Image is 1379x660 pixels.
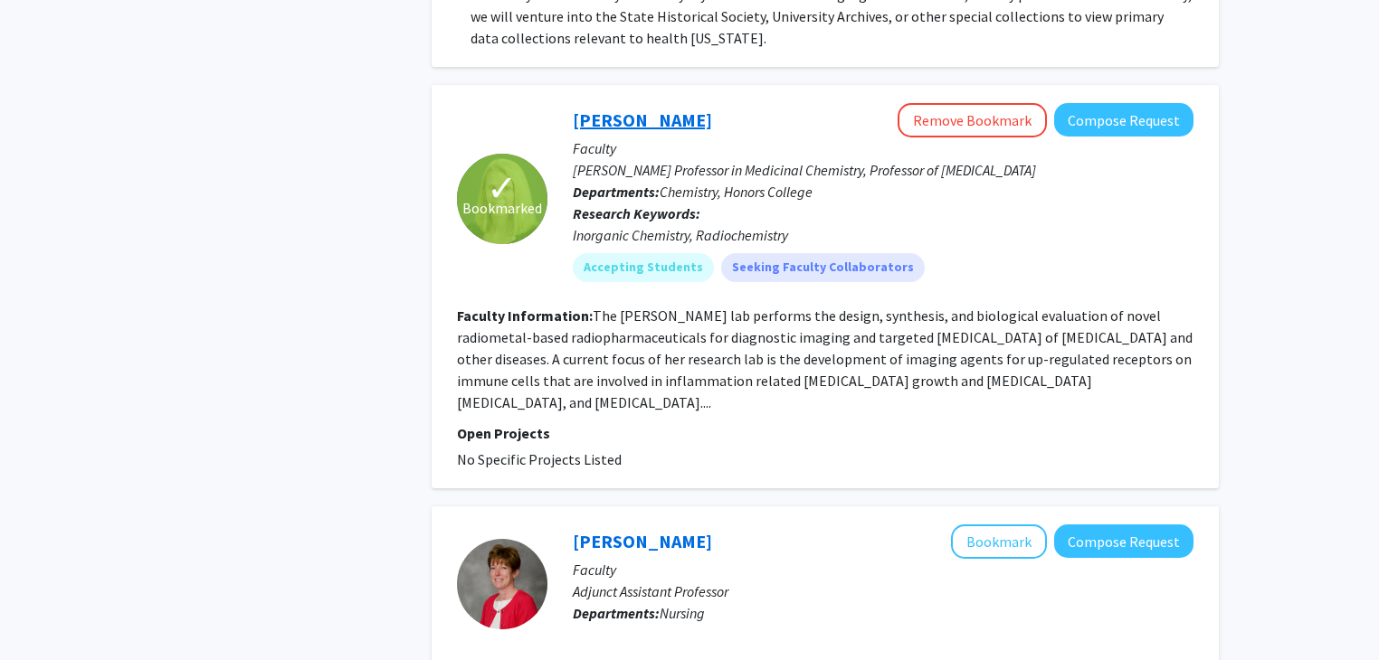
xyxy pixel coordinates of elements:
[660,183,813,201] span: Chemistry, Honors College
[573,224,1194,246] div: Inorganic Chemistry, Radiochemistry
[573,108,712,131] a: [PERSON_NAME]
[14,579,77,646] iframe: Chat
[573,137,1194,159] p: Faculty
[573,204,700,222] b: Research Keywords:
[573,604,660,622] b: Departments:
[573,183,660,201] b: Departments:
[951,524,1047,559] button: Add Carolyn Crumley to Bookmarks
[573,253,714,282] mat-chip: Accepting Students
[457,306,593,325] b: Faculty Information:
[457,306,1193,411] fg-read-more: The [PERSON_NAME] lab performs the design, synthesis, and biological evaluation of novel radiomet...
[457,422,1194,444] p: Open Projects
[1054,524,1194,558] button: Compose Request to Carolyn Crumley
[573,580,1194,602] p: Adjunct Assistant Professor
[573,530,712,552] a: [PERSON_NAME]
[487,179,518,197] span: ✓
[457,450,622,468] span: No Specific Projects Listed
[660,604,705,622] span: Nursing
[462,197,542,219] span: Bookmarked
[573,559,1194,580] p: Faculty
[573,159,1194,181] p: [PERSON_NAME] Professor in Medicinal Chemistry, Professor of [MEDICAL_DATA]
[721,253,925,282] mat-chip: Seeking Faculty Collaborators
[1054,103,1194,137] button: Compose Request to Carolyn Anderson
[898,103,1047,137] button: Remove Bookmark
